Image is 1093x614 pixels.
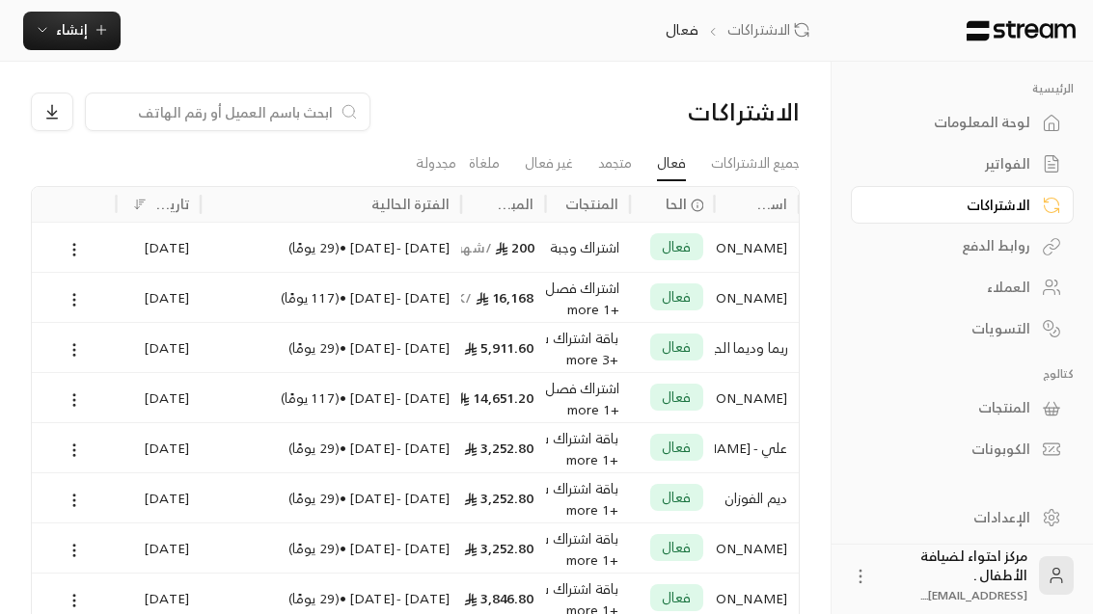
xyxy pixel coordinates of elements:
[726,223,788,272] div: [PERSON_NAME]
[662,387,692,407] span: فعال
[128,473,190,522] div: [DATE]
[23,12,121,50] button: إنشاء
[469,147,500,180] a: ملغاة
[666,19,816,40] nav: breadcrumb
[875,278,1030,297] div: العملاء
[371,192,450,216] div: الفترة الحالية
[128,423,190,472] div: [DATE]
[875,508,1030,527] div: الإعدادات
[662,538,692,557] span: فعال
[128,273,190,322] div: [DATE]
[153,192,190,216] div: تاريخ التحديث
[920,585,1027,605] span: [EMAIL_ADDRESS]....
[473,323,534,372] div: 5,911.60
[621,96,800,127] div: الاشتراكات
[559,223,620,272] div: اشتراك وجبة الغداء
[565,192,618,216] div: المنتجات
[558,328,619,349] div: باقة اشتراك شهر من الساعه 7:00 إلى 2:00...
[558,478,619,499] div: باقة اشتراك شهر من الساعه 7:00 إلى 3:00...
[212,473,450,522] div: [DATE] - [DATE] • ( 29 يومًا )
[875,196,1030,215] div: الاشتراكات
[662,438,692,457] span: فعال
[662,287,692,307] span: فعال
[56,17,88,41] span: إنشاء
[851,498,1074,536] a: الإعدادات
[726,523,788,573] div: [PERSON_NAME]
[212,523,450,573] div: [DATE] - [DATE] • ( 29 يومًا )
[662,588,692,607] span: فعال
[726,273,788,322] div: [PERSON_NAME]
[875,236,1030,255] div: روابط الدفع
[726,473,788,522] div: ديم الفوزان
[851,186,1074,224] a: الاشتراكات
[851,431,1074,468] a: الكوبونات
[558,323,619,392] div: +3 more
[473,273,534,322] div: 16,168
[727,323,789,372] div: ريما وديما الحيبل
[851,227,1074,265] a: روابط الدفع
[875,398,1030,417] div: المنتجات
[128,523,190,573] div: [DATE]
[558,423,619,493] div: +1 more
[662,237,692,256] span: فعال
[128,223,190,272] div: [DATE]
[558,523,619,593] div: +1 more
[875,113,1030,132] div: لوحة المعلومات
[559,278,620,299] div: اشتراك فصل تعليمي من الساعه 7:00 إلى 3:00 ...
[473,473,534,522] div: 3,252.80
[727,19,817,40] a: الاشتراكات
[598,147,632,180] a: متجمد
[558,473,619,543] div: +1 more
[212,373,450,422] div: [DATE] - [DATE] • ( 117 يومًا )
[851,309,1074,347] a: التسويات
[212,273,450,322] div: [DATE] - [DATE] • ( 117 يومًا )
[128,373,190,422] div: [DATE]
[473,423,534,472] div: 3,252.80
[726,373,788,422] div: [PERSON_NAME]
[662,488,692,507] span: فعال
[851,104,1074,142] a: لوحة المعلومات
[212,423,450,472] div: [DATE] - [DATE] • ( 29 يومًا )
[128,193,151,216] button: Sort
[965,20,1078,41] img: Logo
[882,547,1027,604] div: مركز احتواء لضيافة الأطفال .
[559,378,620,399] div: اشتراك فصل تعليمي من الساعه 7:00 إلى 3:00 ...
[558,428,619,449] div: باقة اشتراك شهر من الساعه 7:00 إلى 3:00...
[559,373,620,442] div: +1 more
[416,147,456,180] a: مجدولة
[751,192,788,216] div: اسم العميل
[473,523,534,573] div: 3,252.80
[458,235,492,259] span: / شهر
[666,19,698,40] p: فعال
[212,323,450,372] div: [DATE] - [DATE] • ( 29 يومًا )
[128,323,190,372] div: [DATE]
[97,101,333,122] input: ابحث باسم العميل أو رقم الهاتف
[851,269,1074,307] a: العملاء
[558,528,619,549] div: باقة اشتراك شهر من الساعه 7:00 إلى 3:00...
[851,389,1074,427] a: المنتجات
[657,147,686,181] a: فعال
[662,337,692,357] span: فعال
[726,423,788,472] div: علي - [PERSON_NAME]
[875,440,1030,459] div: الكوبونات
[851,366,1074,382] p: كتالوج
[875,319,1030,338] div: التسويات
[652,194,688,214] span: الحالة
[558,578,619,600] div: باقة اشتراك شهر من الساعه 7:00 إلى 5:00...
[711,147,800,180] a: جميع الاشتراكات
[875,154,1030,174] div: الفواتير
[851,81,1074,96] p: الرئيسية
[559,273,620,342] div: +1 more
[473,373,534,422] div: 14,651.20
[212,223,450,272] div: [DATE] - [DATE] • ( 29 يومًا )
[474,223,535,272] div: 200
[525,147,573,180] a: غير فعال
[498,192,534,216] div: المبلغ
[851,146,1074,183] a: الفواتير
